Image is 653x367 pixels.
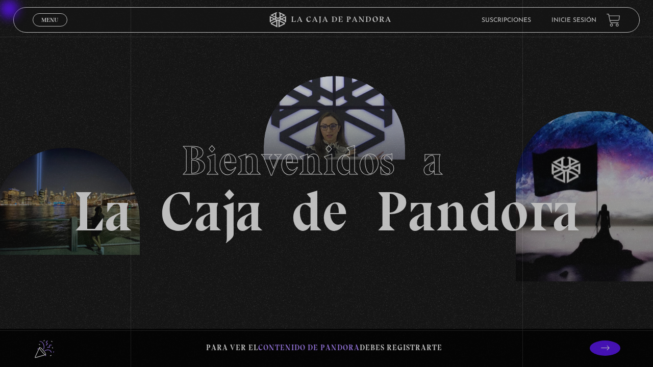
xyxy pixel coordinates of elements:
span: contenido de Pandora [258,343,360,352]
a: View your shopping cart [607,13,620,27]
span: Cerrar [38,25,62,33]
span: Menu [41,17,58,23]
a: Suscripciones [482,17,531,23]
span: Bienvenidos a [182,136,471,185]
p: Para ver el debes registrarte [206,341,442,355]
h1: La Caja de Pandora [73,127,580,240]
a: Inicie sesión [551,17,596,23]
